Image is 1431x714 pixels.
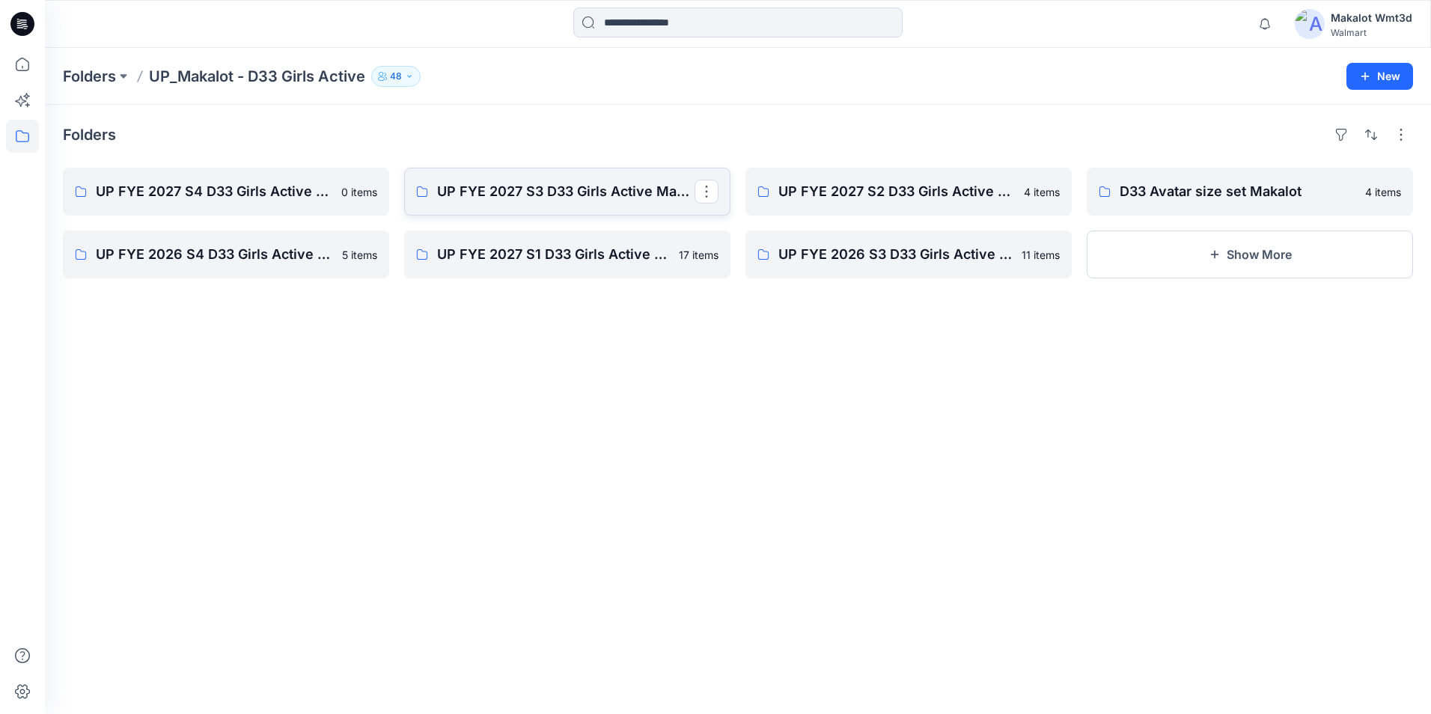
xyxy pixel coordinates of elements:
[149,66,365,87] p: UP_Makalot - D33 Girls Active
[341,184,377,200] p: 0 items
[1120,181,1356,202] p: D33 Avatar size set Makalot
[437,244,670,265] p: UP FYE 2027 S1 D33 Girls Active Makalot
[390,68,402,85] p: 48
[778,181,1015,202] p: UP FYE 2027 S2 D33 Girls Active Makalot
[1331,27,1412,38] div: Walmart
[63,231,389,278] a: UP FYE 2026 S4 D33 Girls Active Makalot5 items
[342,247,377,263] p: 5 items
[63,168,389,216] a: UP FYE 2027 S4 D33 Girls Active Makalot0 items
[404,231,730,278] a: UP FYE 2027 S1 D33 Girls Active Makalot17 items
[404,168,730,216] a: UP FYE 2027 S3 D33 Girls Active Makalot
[437,181,695,202] p: UP FYE 2027 S3 D33 Girls Active Makalot
[1331,9,1412,27] div: Makalot Wmt3d
[1365,184,1401,200] p: 4 items
[1087,168,1413,216] a: D33 Avatar size set Makalot4 items
[63,126,116,144] h4: Folders
[745,168,1072,216] a: UP FYE 2027 S2 D33 Girls Active Makalot4 items
[96,181,332,202] p: UP FYE 2027 S4 D33 Girls Active Makalot
[1295,9,1325,39] img: avatar
[778,244,1013,265] p: UP FYE 2026 S3 D33 Girls Active Makalot
[745,231,1072,278] a: UP FYE 2026 S3 D33 Girls Active Makalot11 items
[679,247,718,263] p: 17 items
[63,66,116,87] a: Folders
[1024,184,1060,200] p: 4 items
[371,66,421,87] button: 48
[1022,247,1060,263] p: 11 items
[1087,231,1413,278] button: Show More
[1346,63,1413,90] button: New
[96,244,333,265] p: UP FYE 2026 S4 D33 Girls Active Makalot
